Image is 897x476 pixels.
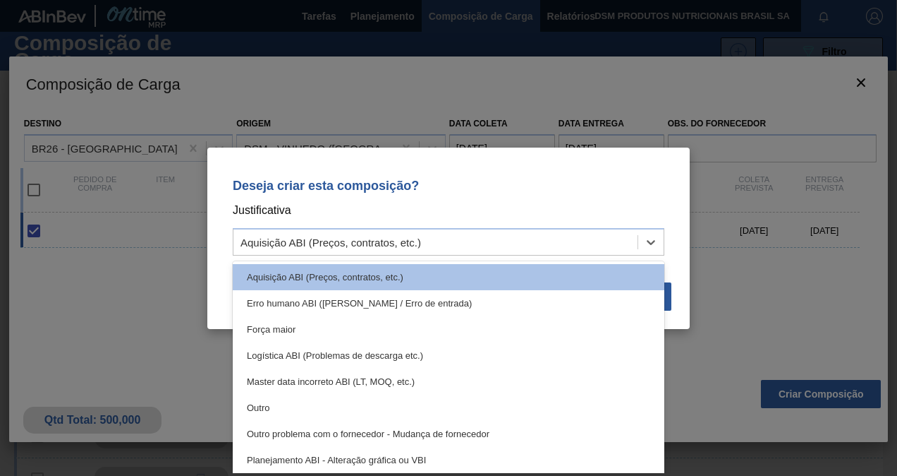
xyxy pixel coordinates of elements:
p: Deseja criar esta composição? [233,179,664,193]
div: Outro [233,395,664,421]
p: Justificativa [233,201,664,220]
div: Logística ABI (Problemas de descarga etc.) [233,343,664,369]
div: Master data incorreto ABI (LT, MOQ, etc.) [233,369,664,395]
div: Aquisição ABI (Preços, contratos, etc.) [233,264,664,290]
div: Aquisição ABI (Preços, contratos, etc.) [240,236,421,248]
div: Força maior [233,316,664,343]
div: Erro humano ABI ([PERSON_NAME] / Erro de entrada) [233,290,664,316]
div: Outro problema com o fornecedor - Mudança de fornecedor [233,421,664,447]
div: Planejamento ABI - Alteração gráfica ou VBI [233,447,664,473]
